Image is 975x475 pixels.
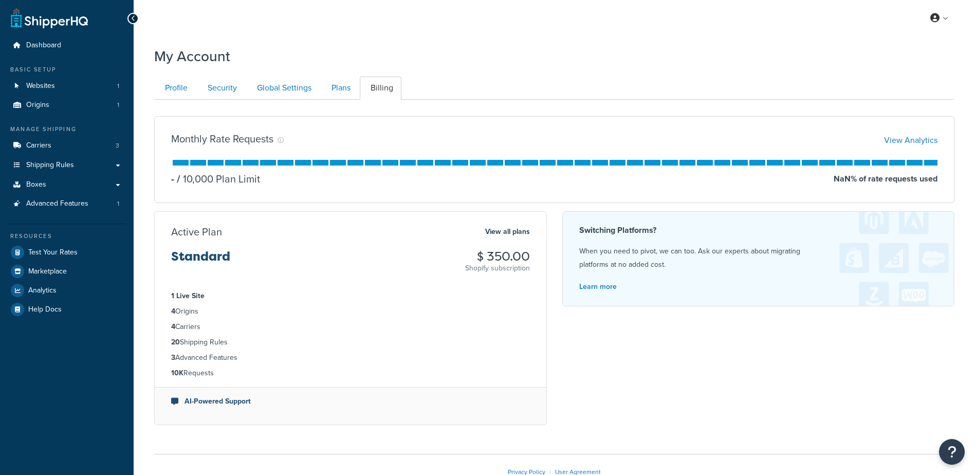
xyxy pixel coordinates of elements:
[8,243,126,262] a: Test Your Rates
[26,82,55,90] span: Websites
[8,36,126,55] a: Dashboard
[28,248,78,257] span: Test Your Rates
[8,96,126,115] li: Origins
[171,337,180,348] strong: 20
[8,300,126,319] a: Help Docs
[8,77,126,96] li: Websites
[171,133,273,144] h3: Monthly Rate Requests
[171,321,530,333] li: Carriers
[171,226,222,238] h3: Active Plan
[174,172,260,186] p: 10,000 Plan Limit
[8,194,126,213] li: Advanced Features
[171,321,175,332] strong: 4
[579,281,617,292] a: Learn more
[26,161,74,170] span: Shipping Rules
[26,41,61,50] span: Dashboard
[8,125,126,134] div: Manage Shipping
[8,96,126,115] a: Origins 1
[28,305,62,314] span: Help Docs
[171,396,530,407] li: AI-Powered Support
[171,352,175,363] strong: 3
[26,101,49,109] span: Origins
[8,262,126,281] a: Marketplace
[8,194,126,213] a: Advanced Features 1
[171,306,175,317] strong: 4
[171,250,230,271] h3: Standard
[465,263,530,273] p: Shopify subscription
[28,286,57,295] span: Analytics
[117,82,119,90] span: 1
[197,77,245,100] a: Security
[117,199,119,208] span: 1
[171,306,530,317] li: Origins
[485,225,530,239] a: View all plans
[26,141,51,150] span: Carriers
[171,337,530,348] li: Shipping Rules
[8,136,126,155] a: Carriers 3
[465,250,530,263] h3: $ 350.00
[171,290,205,301] strong: 1 Live Site
[246,77,320,100] a: Global Settings
[321,77,359,100] a: Plans
[939,439,965,465] button: Open Resource Center
[8,77,126,96] a: Websites 1
[8,232,126,241] div: Resources
[26,199,88,208] span: Advanced Features
[8,156,126,175] a: Shipping Rules
[28,267,67,276] span: Marketplace
[579,224,938,236] h4: Switching Platforms?
[8,175,126,194] a: Boxes
[26,180,46,189] span: Boxes
[360,77,401,100] a: Billing
[884,134,937,146] a: View Analytics
[171,368,530,379] li: Requests
[117,101,119,109] span: 1
[116,141,119,150] span: 3
[8,281,126,300] a: Analytics
[579,245,938,271] p: When you need to pivot, we can too. Ask our experts about migrating platforms at no added cost.
[154,77,196,100] a: Profile
[177,171,180,187] span: /
[171,368,183,378] strong: 10K
[834,172,937,186] p: NaN % of rate requests used
[171,352,530,363] li: Advanced Features
[171,172,174,186] p: -
[8,65,126,74] div: Basic Setup
[11,8,88,28] a: ShipperHQ Home
[154,46,230,66] h1: My Account
[8,136,126,155] li: Carriers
